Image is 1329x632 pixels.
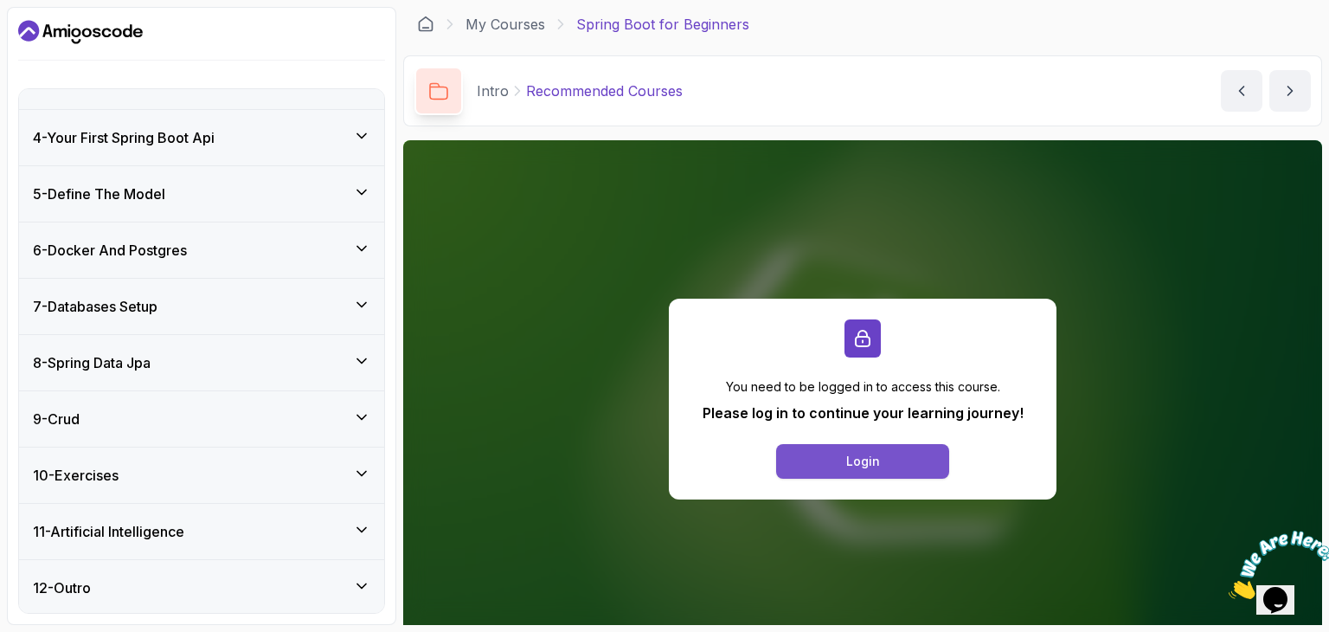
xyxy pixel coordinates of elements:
[1222,524,1329,606] iframe: chat widget
[846,453,880,470] div: Login
[7,7,114,75] img: Chat attention grabber
[33,184,165,204] h3: 5 - Define The Model
[703,403,1024,423] p: Please log in to continue your learning journey!
[1221,70,1262,112] button: previous content
[19,110,384,165] button: 4-Your First Spring Boot Api
[33,240,187,261] h3: 6 - Docker And Postgres
[33,296,157,317] h3: 7 - Databases Setup
[19,166,384,222] button: 5-Define The Model
[33,127,215,148] h3: 4 - Your First Spring Boot Api
[33,409,80,429] h3: 9 - Crud
[576,14,749,35] p: Spring Boot for Beginners
[526,81,683,101] p: Recommended Courses
[19,279,384,334] button: 7-Databases Setup
[33,352,151,373] h3: 8 - Spring Data Jpa
[19,560,384,616] button: 12-Outro
[19,391,384,447] button: 9-Crud
[33,465,119,486] h3: 10 - Exercises
[477,81,509,101] p: Intro
[19,504,384,559] button: 11-Artificial Intelligence
[19,448,384,503] button: 10-Exercises
[18,18,143,46] a: Dashboard
[1269,70,1311,112] button: next content
[19,335,384,390] button: 8-Spring Data Jpa
[703,378,1024,396] p: You need to be logged in to access this course.
[19,222,384,278] button: 6-Docker And Postgres
[776,444,949,479] button: Login
[33,521,184,542] h3: 11 - Artificial Intelligence
[33,577,91,598] h3: 12 - Outro
[417,16,434,33] a: Dashboard
[465,14,545,35] a: My Courses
